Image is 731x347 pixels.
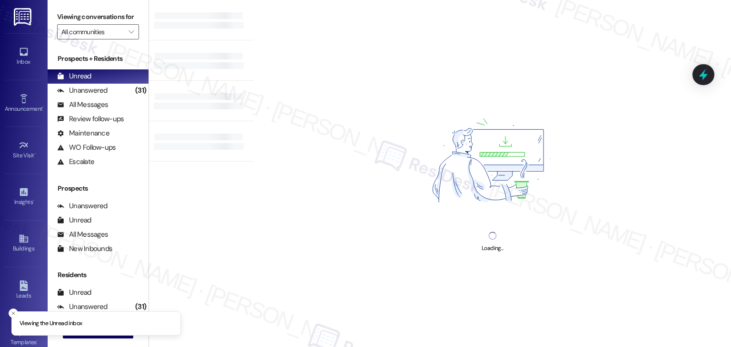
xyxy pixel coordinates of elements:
[48,183,148,193] div: Prospects
[57,71,91,81] div: Unread
[33,197,34,204] span: •
[57,157,94,167] div: Escalate
[20,319,82,328] p: Viewing the Unread inbox
[5,231,43,256] a: Buildings
[61,24,124,39] input: All communities
[57,114,124,124] div: Review follow-ups
[48,54,148,64] div: Prospects + Residents
[57,215,91,225] div: Unread
[128,28,134,36] i: 
[57,230,108,240] div: All Messages
[42,104,44,111] span: •
[5,44,43,69] a: Inbox
[57,302,108,312] div: Unanswered
[57,10,139,24] label: Viewing conversations for
[5,184,43,210] a: Insights •
[48,270,148,280] div: Residents
[133,83,148,98] div: (31)
[34,151,36,157] span: •
[57,201,108,211] div: Unanswered
[57,288,91,298] div: Unread
[482,243,503,253] div: Loading...
[5,137,43,163] a: Site Visit •
[9,308,18,318] button: Close toast
[14,8,33,26] img: ResiDesk Logo
[133,299,148,314] div: (31)
[57,244,112,254] div: New Inbounds
[57,86,108,96] div: Unanswered
[57,128,109,138] div: Maintenance
[5,278,43,303] a: Leads
[57,143,116,153] div: WO Follow-ups
[37,337,38,344] span: •
[57,100,108,110] div: All Messages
